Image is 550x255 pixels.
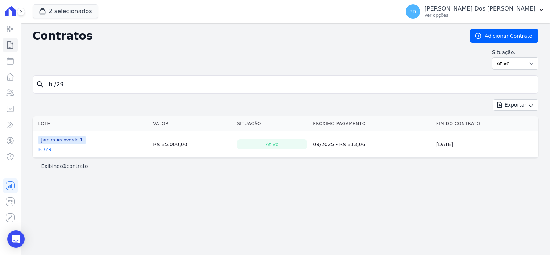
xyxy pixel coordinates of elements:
[33,4,98,18] button: 2 selecionados
[425,5,535,12] p: [PERSON_NAME] Dos [PERSON_NAME]
[38,136,86,144] span: Jardim Arcoverde 1
[234,116,310,131] th: Situação
[36,80,45,89] i: search
[433,116,538,131] th: Fim do Contrato
[45,77,535,92] input: Buscar por nome do lote
[33,29,458,42] h2: Contratos
[310,116,433,131] th: Próximo Pagamento
[63,163,67,169] b: 1
[400,1,550,22] button: PD [PERSON_NAME] Dos [PERSON_NAME] Ver opções
[7,230,25,248] div: Open Intercom Messenger
[409,9,416,14] span: PD
[33,116,150,131] th: Lote
[150,116,234,131] th: Valor
[492,49,538,56] label: Situação:
[493,99,538,111] button: Exportar
[41,163,88,170] p: Exibindo contrato
[425,12,535,18] p: Ver opções
[313,141,365,147] a: 09/2025 - R$ 313,06
[433,131,538,158] td: [DATE]
[38,146,52,153] a: B /29
[150,131,234,158] td: R$ 35.000,00
[237,139,307,149] div: Ativo
[470,29,538,43] a: Adicionar Contrato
